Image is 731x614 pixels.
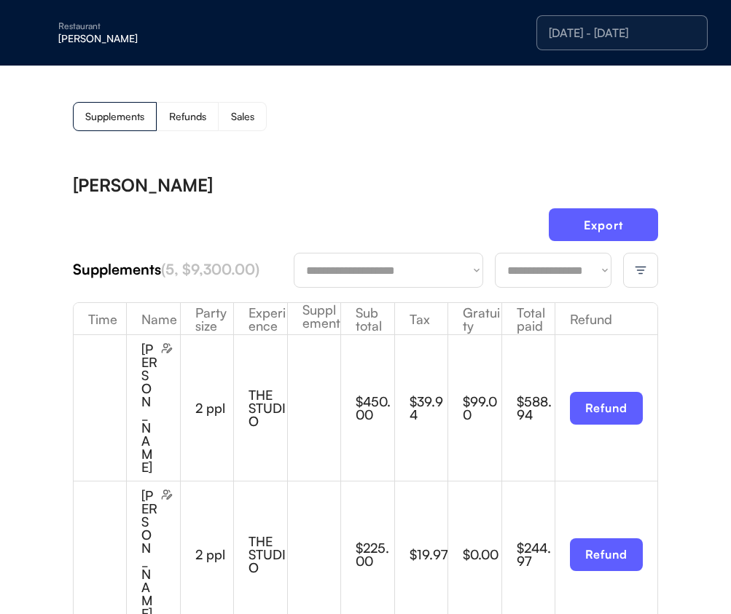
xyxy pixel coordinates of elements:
div: [PERSON_NAME] [58,34,242,44]
div: $244.97 [517,541,555,567]
div: THE STUDIO [249,388,286,428]
div: Sub total [341,306,394,332]
div: Time [74,312,126,326]
button: Refund [570,538,643,571]
div: Party size [181,306,233,332]
div: [PERSON_NAME] [73,176,213,194]
div: $19.97 [410,548,447,561]
div: $450.00 [356,395,394,421]
div: THE STUDIO [249,535,286,574]
div: Refunds [169,111,206,122]
div: 2 ppl [195,548,233,561]
div: Refund [555,312,657,326]
div: $39.94 [410,395,447,421]
div: Restaurant [58,22,242,31]
div: $99.00 [463,395,501,421]
div: Supplements [85,111,144,122]
img: users-edit.svg [161,489,173,500]
div: Tax [395,312,447,326]
div: Supplements [288,303,340,342]
img: users-edit.svg [161,342,173,354]
font: (5, $9,300.00) [161,260,259,278]
img: yH5BAEAAAAALAAAAAABAAEAAAIBRAA7 [29,21,52,44]
img: filter-lines.svg [634,264,647,277]
div: [PERSON_NAME] [141,342,157,473]
div: Total paid [502,306,555,332]
div: [DATE] - [DATE] [549,27,695,39]
button: Export [549,208,658,241]
div: Experience [234,306,286,332]
div: $0.00 [463,548,501,561]
div: Name [127,312,179,326]
div: Supplements [73,259,294,280]
div: Sales [231,111,254,122]
div: 2 ppl [195,401,233,414]
div: $588.94 [517,395,555,421]
button: Refund [570,392,643,425]
div: Gratuity [448,306,501,332]
div: $225.00 [356,541,394,567]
